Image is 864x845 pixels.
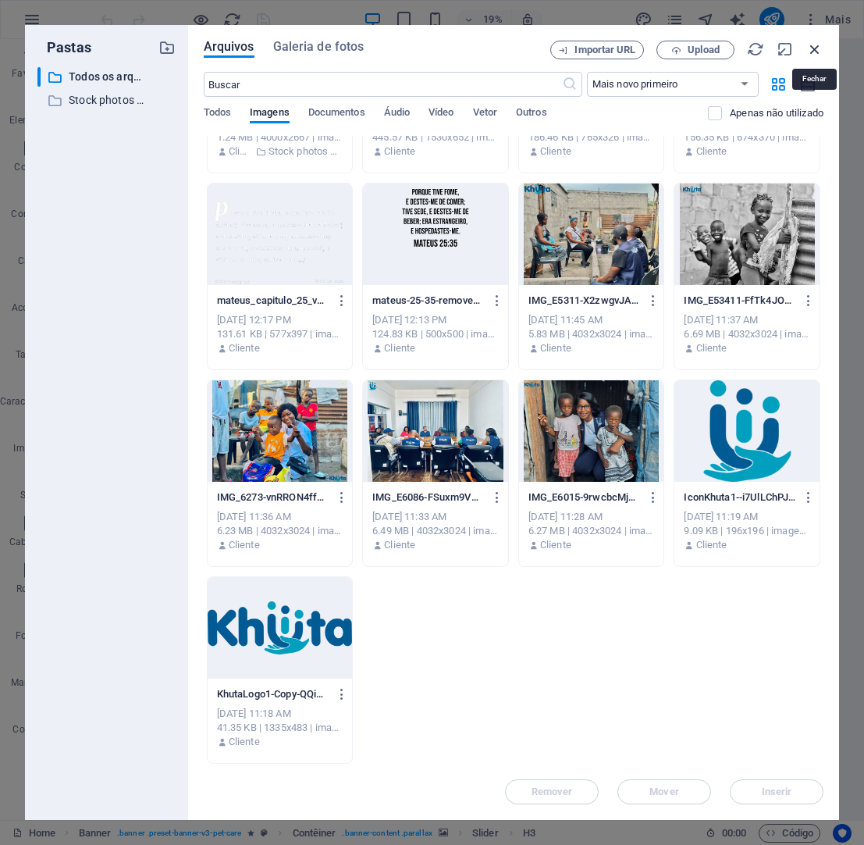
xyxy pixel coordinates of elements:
div: 5.83 MB | 4032x3024 | image/jpeg [528,327,655,341]
p: Todos os arquivos [69,68,147,86]
p: Cliente [229,341,260,355]
div: [DATE] 11:33 AM [372,510,499,524]
p: Cliente [696,538,727,552]
p: Cliente [540,538,571,552]
input: Buscar [204,72,562,97]
button: Upload [656,41,734,59]
div: 6.69 MB | 4032x3024 | image/jpeg [684,327,810,341]
p: Cliente [384,341,415,355]
div: [DATE] 11:37 AM [684,313,810,327]
p: IMG_E6086-FSuxm9VTGDL2mGFauQZyBA.jpg [372,490,484,505]
i: Criar nova pasta [158,39,176,56]
span: Importar URL [574,45,635,55]
p: IMG_E5311-X2zwgvJA8KLLBt0pUIzEPw.jpg [528,294,640,308]
p: Cliente [696,144,727,159]
span: Todos [204,103,231,125]
p: IMG_E6015-9rwcbcMjgtSp05hmsQ1b9A.jpg [528,490,640,505]
span: Outros [516,103,547,125]
span: Documentos [308,103,365,125]
p: mateus_capitulo_25_versiculo_35-40_corrigida_1-removebg-preview--zYQmyb3pyidzjEVDdU8Ig.png [217,294,329,308]
p: Exibe apenas arquivos que não estão em uso no website. Os arquivos adicionados durante esta sessã... [730,106,823,120]
div: 6.27 MB | 4032x3024 | image/jpeg [528,524,655,538]
span: Vídeo [428,103,453,125]
p: Stock photos & videos [268,144,343,159]
div: 186.46 KB | 765x326 | image/png [528,130,655,144]
div: 1.24 MB | 4000x2667 | image/jpeg [217,130,343,144]
p: Cliente [384,144,415,159]
p: Stock photos & videos [69,91,147,109]
div: ​ [37,67,41,87]
p: Cliente [384,538,415,552]
span: Vetor [473,103,497,125]
div: [DATE] 11:45 AM [528,313,655,327]
div: 9.09 KB | 196x196 | image/png [684,524,810,538]
div: 131.61 KB | 577x397 | image/png [217,327,343,341]
div: 124.83 KB | 500x500 | image/png [372,327,499,341]
p: Cliente [229,735,260,749]
p: Cliente [540,144,571,159]
p: IMG_6273-vnRRON4ff2j2QrvmJAbXJQ.jpg [217,490,329,505]
div: [DATE] 11:28 AM [528,510,655,524]
div: [DATE] 12:17 PM [217,313,343,327]
i: Minimizar [777,41,794,58]
div: Stock photos & videos [37,91,176,110]
div: 6.49 MB | 4032x3024 | image/jpeg [372,524,499,538]
span: Upload [688,45,720,55]
div: 445.57 KB | 1530x652 | image/png [372,130,499,144]
div: Por: Cliente | Pasta: Stock photos & videos [217,144,343,159]
div: 6.23 MB | 4032x3024 | image/jpeg [217,524,343,538]
span: Áudio [384,103,410,125]
p: KhutaLogo1-Copy-QQiYdLVNP2Mufk4RQ9Qukg.png [217,687,329,701]
div: Todos os arquivos [37,67,147,87]
div: 156.35 KB | 674x370 | image/png [684,130,810,144]
div: [DATE] 11:18 AM [217,707,343,721]
button: Importar URL [550,41,644,59]
div: 41.35 KB | 1335x483 | image/png [217,721,343,735]
div: [DATE] 11:19 AM [684,510,810,524]
div: Stock photos & videos [37,91,147,110]
p: mateus-25-35-removebg-preview-mqPjhWDIe3NjjLnb1oNmqQ.png [372,294,484,308]
p: Cliente [696,341,727,355]
p: IconKhuta1--i7UlLChPJEW6nXttI9lvg-pg6PB2oNAfSn8DXBZcJUyw.png [684,490,795,505]
p: Pastas [37,37,91,58]
span: Imagens [250,103,290,125]
span: Arquivos [204,37,254,56]
div: [DATE] 12:13 PM [372,313,499,327]
i: Recarregar [747,41,764,58]
div: [DATE] 11:36 AM [217,510,343,524]
p: Cliente [229,538,260,552]
p: IMG_E53411-FfTk4JO8mIj7P1zW6gAaBQ.jpg [684,294,795,308]
span: Galeria de fotos [273,37,364,56]
p: Cliente [229,144,252,159]
p: Cliente [540,341,571,355]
